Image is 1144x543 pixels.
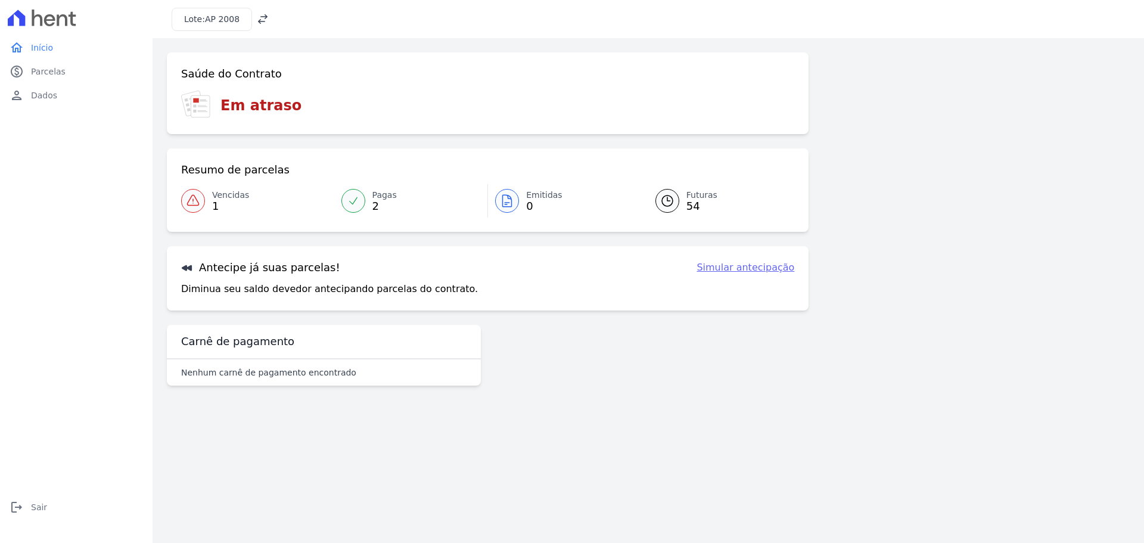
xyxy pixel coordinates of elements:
[181,67,282,81] h3: Saúde do Contrato
[488,184,641,218] a: Emitidas 0
[641,184,795,218] a: Futuras 54
[686,189,717,201] span: Futuras
[526,189,562,201] span: Emitidas
[184,13,240,26] h3: Lote:
[31,501,47,513] span: Sair
[5,83,148,107] a: personDados
[181,184,334,218] a: Vencidas 1
[220,95,301,116] h3: Em atraso
[212,189,249,201] span: Vencidas
[181,163,290,177] h3: Resumo de parcelas
[212,201,249,211] span: 1
[5,495,148,519] a: logoutSair
[181,334,294,349] h3: Carnê de pagamento
[31,42,53,54] span: Início
[31,89,57,101] span: Dados
[181,260,340,275] h3: Antecipe já suas parcelas!
[181,367,356,378] p: Nenhum carnê de pagamento encontrado
[372,201,397,211] span: 2
[10,64,24,79] i: paid
[697,260,794,275] a: Simular antecipação
[10,88,24,103] i: person
[205,14,240,24] span: AP 2008
[5,36,148,60] a: homeInício
[686,201,717,211] span: 54
[372,189,397,201] span: Pagas
[10,41,24,55] i: home
[334,184,488,218] a: Pagas 2
[181,282,478,296] p: Diminua seu saldo devedor antecipando parcelas do contrato.
[526,201,562,211] span: 0
[10,500,24,514] i: logout
[5,60,148,83] a: paidParcelas
[31,66,66,77] span: Parcelas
